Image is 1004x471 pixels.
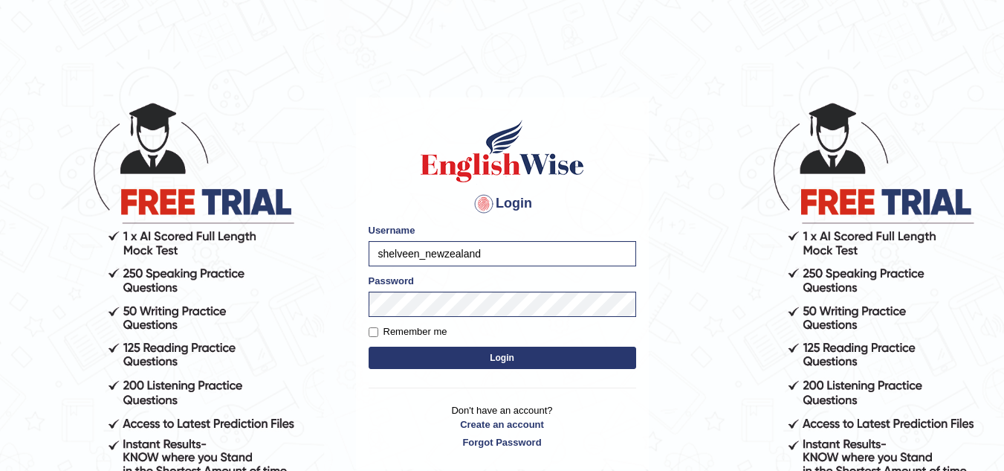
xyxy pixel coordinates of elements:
[369,324,447,339] label: Remember me
[369,435,636,449] a: Forgot Password
[369,417,636,432] a: Create an account
[369,327,378,337] input: Remember me
[418,118,587,185] img: Logo of English Wise sign in for intelligent practice with AI
[369,347,636,369] button: Login
[369,403,636,449] p: Don't have an account?
[369,274,414,288] label: Password
[369,223,415,237] label: Username
[369,192,636,216] h4: Login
